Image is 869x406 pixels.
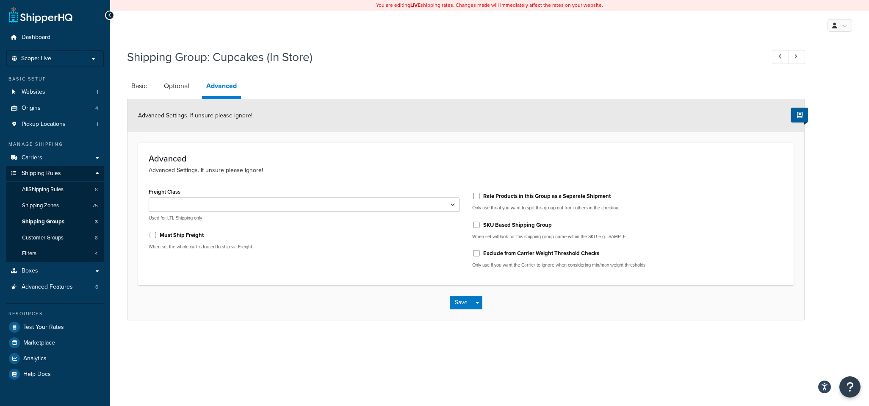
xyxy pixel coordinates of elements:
[95,186,98,193] span: 8
[127,76,151,96] a: Basic
[23,371,51,378] span: Help Docs
[22,154,42,161] span: Carriers
[472,262,783,268] p: Only use if you want the Carrier to ignore when considering min/max weight thresholds
[22,284,73,291] span: Advanced Features
[450,296,473,309] button: Save
[6,84,104,100] li: Websites
[6,351,104,366] a: Analytics
[6,166,104,262] li: Shipping Rules
[6,335,104,350] a: Marketplace
[6,198,104,214] a: Shipping Zones75
[839,376,861,398] button: Open Resource Center
[6,320,104,335] a: Test Your Rates
[22,250,36,257] span: Filters
[773,50,789,64] a: Previous Record
[483,221,552,229] label: SKU Based Shipping Group
[97,121,98,128] span: 1
[160,76,194,96] a: Optional
[6,100,104,116] a: Origins4
[22,186,64,193] span: All Shipping Rules
[22,202,59,209] span: Shipping Zones
[6,279,104,295] a: Advanced Features6
[127,49,757,65] h1: Shipping Group: Cupcakes (In Store)
[6,246,104,261] a: Filters4
[6,230,104,246] a: Customer Groups8
[95,284,98,291] span: 6
[6,141,104,148] div: Manage Shipping
[95,218,98,225] span: 3
[6,279,104,295] li: Advanced Features
[149,154,783,163] h3: Advanced
[22,121,66,128] span: Pickup Locations
[22,234,64,242] span: Customer Groups
[22,267,38,275] span: Boxes
[149,215,459,221] p: Used for LTL Shipping only
[160,231,204,239] label: Must Ship Freight
[22,218,64,225] span: Shipping Groups
[472,234,783,240] p: When set will look for this shipping group name within the SKU e.g. -SAMPLE
[6,166,104,181] a: Shipping Rules
[22,170,61,177] span: Shipping Rules
[6,75,104,83] div: Basic Setup
[138,111,252,120] span: Advanced Settings. If unsure please ignore!
[6,198,104,214] li: Shipping Zones
[95,234,98,242] span: 8
[6,214,104,230] a: Shipping Groups3
[22,105,41,112] span: Origins
[95,250,98,257] span: 4
[23,355,47,362] span: Analytics
[149,189,180,195] label: Freight Class
[202,76,241,99] a: Advanced
[21,55,51,62] span: Scope: Live
[22,34,50,41] span: Dashboard
[23,339,55,347] span: Marketplace
[6,150,104,166] a: Carriers
[92,202,98,209] span: 75
[6,246,104,261] li: Filters
[6,100,104,116] li: Origins
[6,117,104,132] li: Pickup Locations
[97,89,98,96] span: 1
[6,30,104,45] a: Dashboard
[149,244,459,250] p: When set the whole cart is forced to ship via Freight
[149,166,783,175] p: Advanced Settings. If unsure please ignore!
[483,250,599,257] label: Exclude from Carrier Weight Threshold Checks
[6,310,104,317] div: Resources
[6,84,104,100] a: Websites1
[483,192,611,200] label: Rate Products in this Group as a Separate Shipment
[6,117,104,132] a: Pickup Locations1
[791,108,808,122] button: Show Help Docs
[410,1,421,9] b: LIVE
[789,50,805,64] a: Next Record
[6,263,104,279] a: Boxes
[23,324,64,331] span: Test Your Rates
[6,230,104,246] li: Customer Groups
[472,205,783,211] p: Only use this if you want to split this group out from others in the checkout
[6,214,104,230] li: Shipping Groups
[6,182,104,197] a: AllShipping Rules8
[95,105,98,112] span: 4
[22,89,45,96] span: Websites
[6,367,104,382] a: Help Docs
